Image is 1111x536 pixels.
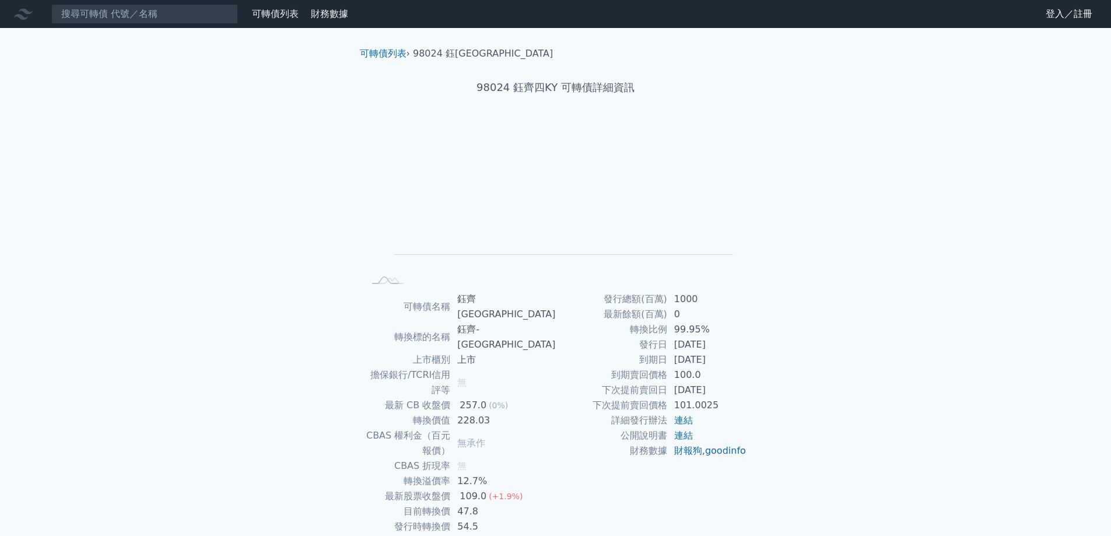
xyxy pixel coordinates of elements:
span: 無承作 [457,437,485,449]
td: 0 [667,307,747,322]
td: [DATE] [667,383,747,398]
a: 財務數據 [311,8,348,19]
a: 可轉債列表 [360,48,406,59]
td: [DATE] [667,337,747,352]
g: Chart [383,132,733,272]
td: 上市 [450,352,555,367]
td: 發行日 [556,337,667,352]
td: 公開說明書 [556,428,667,443]
h1: 98024 鈺齊四KY 可轉債詳細資訊 [351,79,761,96]
a: 可轉債列表 [252,8,299,19]
td: 擔保銀行/TCRI信用評等 [365,367,451,398]
td: 100.0 [667,367,747,383]
td: 到期日 [556,352,667,367]
td: 轉換比例 [556,322,667,337]
td: 轉換溢價率 [365,474,451,489]
td: 鈺齊[GEOGRAPHIC_DATA] [450,292,555,322]
td: 詳細發行辦法 [556,413,667,428]
a: goodinfo [705,445,746,456]
td: CBAS 折現率 [365,458,451,474]
td: 財務數據 [556,443,667,458]
div: 257.0 [457,398,489,413]
td: 1000 [667,292,747,307]
a: 登入／註冊 [1036,5,1102,23]
span: (+1.9%) [489,492,523,501]
td: CBAS 權利金（百元報價） [365,428,451,458]
td: 最新餘額(百萬) [556,307,667,322]
div: 109.0 [457,489,489,504]
td: 最新股票收盤價 [365,489,451,504]
td: 轉換價值 [365,413,451,428]
td: 到期賣回價格 [556,367,667,383]
td: [DATE] [667,352,747,367]
li: 98024 鈺[GEOGRAPHIC_DATA] [413,47,553,61]
td: 99.95% [667,322,747,337]
td: 下次提前賣回價格 [556,398,667,413]
td: 101.0025 [667,398,747,413]
span: 無 [457,460,467,471]
td: 鈺齊-[GEOGRAPHIC_DATA] [450,322,555,352]
td: , [667,443,747,458]
td: 47.8 [450,504,555,519]
td: 54.5 [450,519,555,534]
a: 財報狗 [674,445,702,456]
td: 最新 CB 收盤價 [365,398,451,413]
td: 發行總額(百萬) [556,292,667,307]
li: › [360,47,410,61]
span: (0%) [489,401,508,410]
td: 可轉債名稱 [365,292,451,322]
td: 目前轉換價 [365,504,451,519]
td: 12.7% [450,474,555,489]
td: 發行時轉換價 [365,519,451,534]
td: 轉換標的名稱 [365,322,451,352]
a: 連結 [674,415,693,426]
td: 228.03 [450,413,555,428]
a: 連結 [674,430,693,441]
input: 搜尋可轉債 代號／名稱 [51,4,238,24]
td: 上市櫃別 [365,352,451,367]
span: 無 [457,377,467,388]
td: 下次提前賣回日 [556,383,667,398]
